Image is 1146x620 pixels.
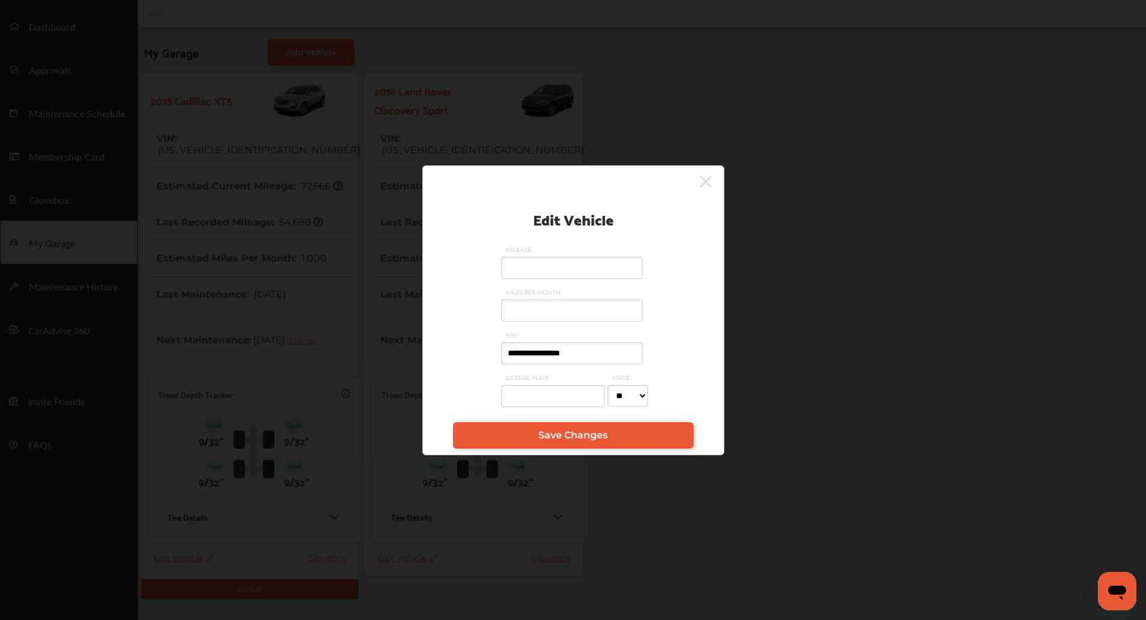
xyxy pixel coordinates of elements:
input: MILEAGE [501,257,642,279]
p: Edit Vehicle [533,206,614,231]
span: MILES PER MONTH [501,288,645,296]
input: LICENSE PLATE [501,385,605,407]
span: STATE [608,373,651,382]
span: Save Changes [538,429,608,441]
input: MILES PER MONTH [501,299,642,322]
select: STATE [608,385,648,407]
span: MILEAGE [501,245,645,254]
span: LICENSE PLATE [501,373,608,382]
input: VIN [501,342,642,364]
span: VIN [501,331,645,339]
iframe: Button to launch messaging window [1098,572,1136,610]
a: Save Changes [453,422,694,449]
